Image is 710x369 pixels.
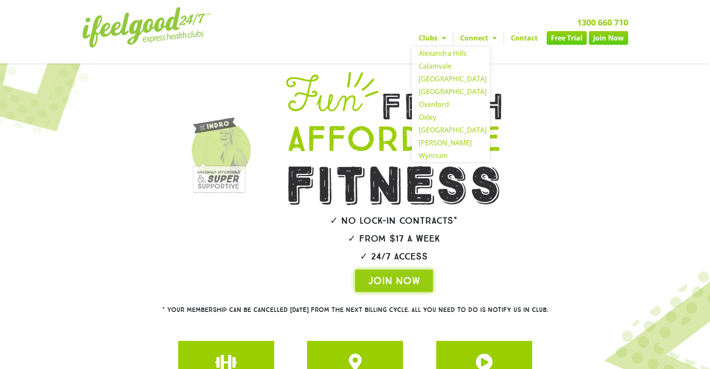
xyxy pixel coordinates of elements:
span: JOIN NOW [368,274,420,288]
a: Clubs [412,31,453,45]
h2: ✓ From $17 a week [262,234,526,243]
a: Free Trial [547,31,587,45]
h2: ✓ 24/7 Access [262,252,526,261]
nav: Menu [276,31,628,45]
a: JOIN NOW [355,270,433,292]
a: Contact [504,31,545,45]
a: Oxenford [412,98,490,111]
a: [GEOGRAPHIC_DATA] [412,85,490,98]
ul: Clubs [412,47,490,162]
a: Join Now [589,31,628,45]
h2: * Your membership can be cancelled [DATE] from the next billing cycle. All you need to do is noti... [131,307,579,313]
a: Connect [453,31,504,45]
h2: ✓ No lock-in contracts* [262,216,526,225]
a: Oxley [412,111,490,124]
a: 1300 660 710 [577,17,628,28]
a: Calamvale [412,60,490,72]
a: [GEOGRAPHIC_DATA] [412,124,490,136]
a: Alexandra Hills [412,47,490,60]
a: [GEOGRAPHIC_DATA] [412,72,490,85]
a: Wynnum [412,149,490,162]
a: [PERSON_NAME] [412,136,490,149]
